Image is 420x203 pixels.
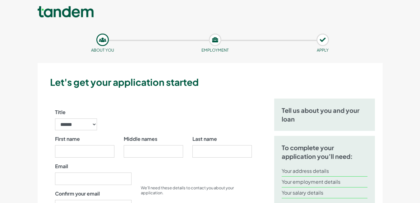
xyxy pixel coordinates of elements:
label: Middle names [124,135,157,143]
small: APPLY [317,48,329,53]
small: Employment [201,48,229,53]
small: We’ll need these details to contact you about your application. [141,185,234,195]
label: Email [55,163,68,170]
h3: Let's get your application started [50,76,380,89]
li: Your employment details [282,177,368,187]
label: Confirm your email [55,190,100,197]
h5: Tell us about you and your loan [282,106,368,123]
label: Title [55,108,66,116]
small: About you [91,48,114,53]
label: First name [55,135,80,143]
h5: To complete your application you’ll need: [282,143,368,161]
li: Your address details [282,166,368,177]
li: Your salary details [282,187,368,198]
label: Last name [192,135,217,143]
